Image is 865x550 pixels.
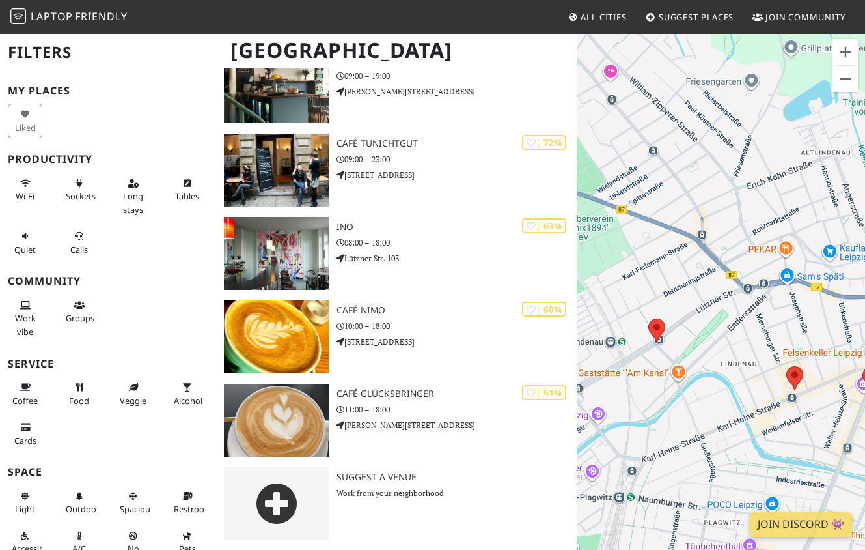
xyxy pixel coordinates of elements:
div: | 51% [522,385,566,400]
h3: Suggest a Venue [336,472,577,483]
span: Power sockets [66,190,96,202]
span: Laptop [31,9,73,23]
span: Video/audio calls [70,244,88,255]
h3: Space [8,466,208,478]
span: Quiet [14,244,36,255]
img: Café Kater [224,50,329,123]
span: Veggie [120,395,146,407]
img: Café NiMo [224,300,329,373]
a: Suggest Places [640,5,739,29]
span: Credit cards [14,435,36,446]
button: Sockets [62,173,96,207]
span: Spacious [120,503,154,515]
div: | 72% [522,135,566,150]
h3: Café Tunichtgut [336,138,577,149]
span: Work-friendly tables [175,190,199,202]
a: All Cities [562,5,632,29]
h3: Community [8,275,208,287]
p: 10:00 – 18:00 [336,320,577,332]
a: INO | 63% INO 08:00 – 18:00 Lützner Str. 103 [216,217,577,290]
div: | 63% [522,218,566,233]
a: Join Discord 👾 [750,512,852,537]
img: gray-place-d2bdb4477600e061c01bd816cc0f2ef0cfcb1ca9e3ad78868dd16fb2af073a21.png [224,467,329,540]
h3: INO [336,222,577,233]
p: 09:00 – 23:00 [336,153,577,166]
span: Join Community [765,11,845,23]
button: Light [8,485,42,520]
p: [PERSON_NAME][STREET_ADDRESS] [336,85,577,98]
button: Spacious [116,485,150,520]
button: Alcohol [170,377,204,411]
p: [STREET_ADDRESS] [336,169,577,181]
span: All Cities [581,11,627,23]
p: [STREET_ADDRESS] [336,336,577,348]
button: Work vibe [8,295,42,342]
h3: Café NiMo [336,305,577,316]
button: Zoom in [832,39,858,65]
button: Cards [8,416,42,451]
a: Café Glücksbringer | 51% Café Glücksbringer 11:00 – 18:00 [PERSON_NAME][STREET_ADDRESS] [216,384,577,457]
p: 08:00 – 18:00 [336,237,577,249]
span: Alcohol [174,395,202,407]
p: Work from your neighborhood [336,487,577,499]
p: [PERSON_NAME][STREET_ADDRESS] [336,419,577,431]
button: Wi-Fi [8,173,42,207]
a: LaptopFriendly LaptopFriendly [10,6,128,29]
div: | 60% [522,302,566,317]
span: People working [15,312,36,337]
span: Outdoor area [66,503,100,515]
span: Suggest Places [659,11,734,23]
img: LaptopFriendly [10,8,26,24]
button: Zoom out [832,66,858,92]
img: Café Glücksbringer [224,384,329,457]
button: Restroom [170,485,204,520]
a: Suggest a Venue Work from your neighborhood [216,467,577,540]
span: Friendly [75,9,127,23]
img: Café Tunichtgut [224,134,329,207]
h3: Productivity [8,153,208,166]
button: Calls [62,225,96,260]
span: Natural light [15,503,35,515]
h3: Café Glücksbringer [336,388,577,399]
button: Long stays [116,173,150,220]
img: INO [224,217,329,290]
a: Café NiMo | 60% Café NiMo 10:00 – 18:00 [STREET_ADDRESS] [216,300,577,373]
button: Tables [170,173,204,207]
h1: [GEOGRAPHIC_DATA] [220,33,574,68]
span: Food [69,395,89,407]
button: Quiet [8,225,42,260]
a: Café Kater | 76% Café Kater 09:00 – 19:00 [PERSON_NAME][STREET_ADDRESS] [216,50,577,123]
button: Food [62,377,96,411]
span: Restroom [174,503,212,515]
button: Veggie [116,377,150,411]
a: Join Community [747,5,851,29]
button: Coffee [8,377,42,411]
h2: Filters [8,33,208,72]
span: Stable Wi-Fi [16,190,34,202]
h3: Service [8,358,208,370]
a: Café Tunichtgut | 72% Café Tunichtgut 09:00 – 23:00 [STREET_ADDRESS] [216,134,577,207]
span: Long stays [123,190,143,215]
span: Coffee [12,395,38,407]
p: 11:00 – 18:00 [336,403,577,416]
p: Lützner Str. 103 [336,252,577,265]
span: Group tables [66,312,94,324]
h3: My Places [8,85,208,97]
button: Outdoor [62,485,96,520]
button: Groups [62,295,96,329]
